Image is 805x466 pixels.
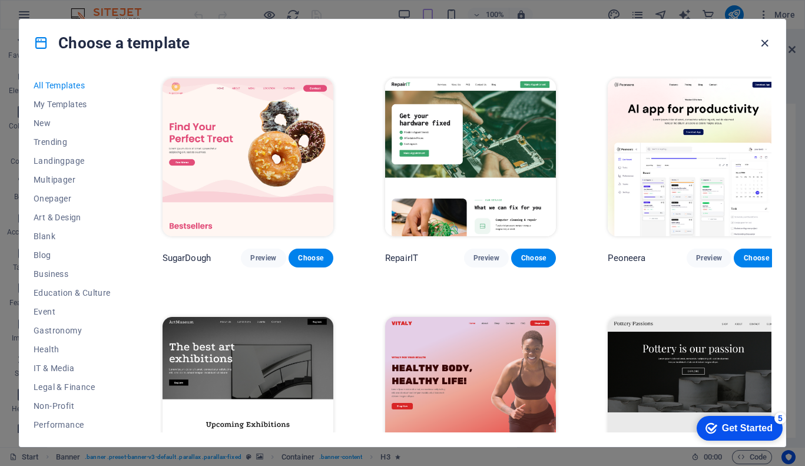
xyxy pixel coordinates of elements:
button: Blank [34,227,111,246]
span: Event [34,307,111,316]
h4: Choose a template [34,34,190,52]
span: Landingpage [34,156,111,166]
button: New [34,114,111,133]
button: Onepager [34,189,111,208]
img: SugarDough [163,78,333,236]
p: SugarDough [163,252,211,264]
button: Legal & Finance [34,378,111,396]
span: Health [34,345,111,354]
p: Peoneera [608,252,645,264]
button: Choose [734,249,779,267]
span: Onepager [34,194,111,203]
span: Multipager [34,175,111,184]
span: Art & Design [34,213,111,222]
button: Landingpage [34,151,111,170]
button: Preview [687,249,731,267]
button: Choose [289,249,333,267]
button: Performance [34,415,111,434]
span: Non-Profit [34,401,111,411]
span: Choose [743,253,769,263]
span: Performance [34,420,111,429]
button: Blog [34,246,111,265]
button: Preview [464,249,509,267]
span: Blog [34,250,111,260]
p: RepairIT [385,252,418,264]
button: Multipager [34,170,111,189]
button: Choose [511,249,556,267]
div: Get Started [35,13,85,24]
button: Event [34,302,111,321]
button: Business [34,265,111,283]
button: Education & Culture [34,283,111,302]
span: Legal & Finance [34,382,111,392]
button: All Templates [34,76,111,95]
span: Preview [473,253,499,263]
button: Health [34,340,111,359]
span: Education & Culture [34,288,111,298]
span: Blank [34,232,111,241]
img: Peoneera [608,78,779,236]
span: All Templates [34,81,111,90]
span: IT & Media [34,363,111,373]
span: Trending [34,137,111,147]
button: IT & Media [34,359,111,378]
div: Get Started 5 items remaining, 0% complete [9,6,95,31]
span: Choose [298,253,324,263]
button: My Templates [34,95,111,114]
span: Preview [696,253,722,263]
button: Trending [34,133,111,151]
span: Choose [521,253,546,263]
button: Non-Profit [34,396,111,415]
button: Preview [241,249,286,267]
span: Gastronomy [34,326,111,335]
div: 5 [87,2,99,14]
span: My Templates [34,100,111,109]
button: Gastronomy [34,321,111,340]
span: Preview [250,253,276,263]
span: Business [34,269,111,279]
img: RepairIT [385,78,556,236]
span: New [34,118,111,128]
button: Art & Design [34,208,111,227]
